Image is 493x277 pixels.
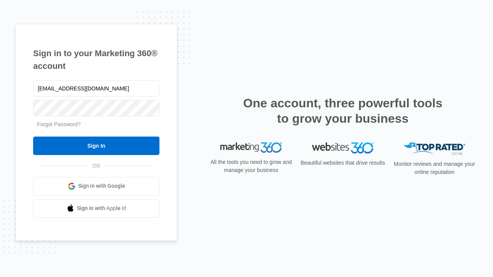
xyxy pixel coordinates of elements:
[78,182,125,190] span: Sign in with Google
[220,142,282,153] img: Marketing 360
[241,95,445,126] h2: One account, three powerful tools to grow your business
[37,121,81,127] a: Forgot Password?
[33,80,159,97] input: Email
[33,199,159,218] a: Sign in with Apple Id
[33,177,159,195] a: Sign in with Google
[77,204,126,212] span: Sign in with Apple Id
[33,47,159,72] h1: Sign in to your Marketing 360® account
[33,137,159,155] input: Sign In
[312,142,374,154] img: Websites 360
[208,158,294,174] p: All the tools you need to grow and manage your business
[87,162,106,170] span: OR
[391,160,478,176] p: Monitor reviews and manage your online reputation
[404,142,465,155] img: Top Rated Local
[300,159,386,167] p: Beautiful websites that drive results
